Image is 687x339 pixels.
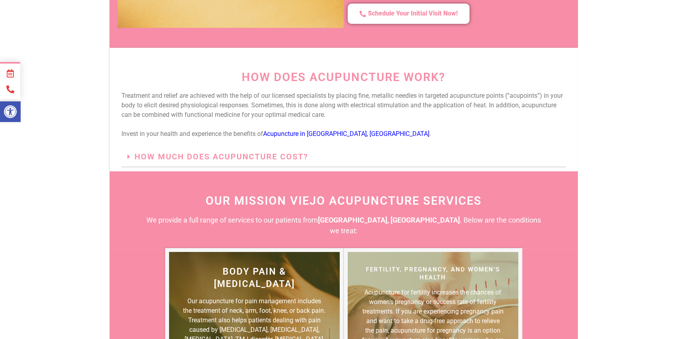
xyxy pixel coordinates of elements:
[121,72,566,83] h2: How Does Acupuncture Work?
[362,266,504,282] h3: Fertility, Pregnancy, and Women’s Health
[348,4,470,24] a: Schedule Your Initial Visit Now!
[429,130,431,138] span: .
[121,92,563,118] span: Treatment and relief are achieved with the help of our licensed specialists by placing fine, meta...
[135,152,308,161] a: How much does acupuncture cost?
[183,266,326,290] h3: Body Pain & [MEDICAL_DATA]
[263,130,429,138] a: Acupuncture in [GEOGRAPHIC_DATA], [GEOGRAPHIC_DATA]
[318,216,460,224] b: [GEOGRAPHIC_DATA], [GEOGRAPHIC_DATA]
[121,195,566,207] h2: OUR MISSION VIEJO ACUPUNCTURE SERVICES
[121,147,566,167] h3: How much does acupuncture cost?
[368,10,458,18] span: Schedule Your Initial Visit Now!
[146,216,318,224] span: We provide a full range of services to our patients from
[121,130,263,138] span: Invest in your health and experience the benefits of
